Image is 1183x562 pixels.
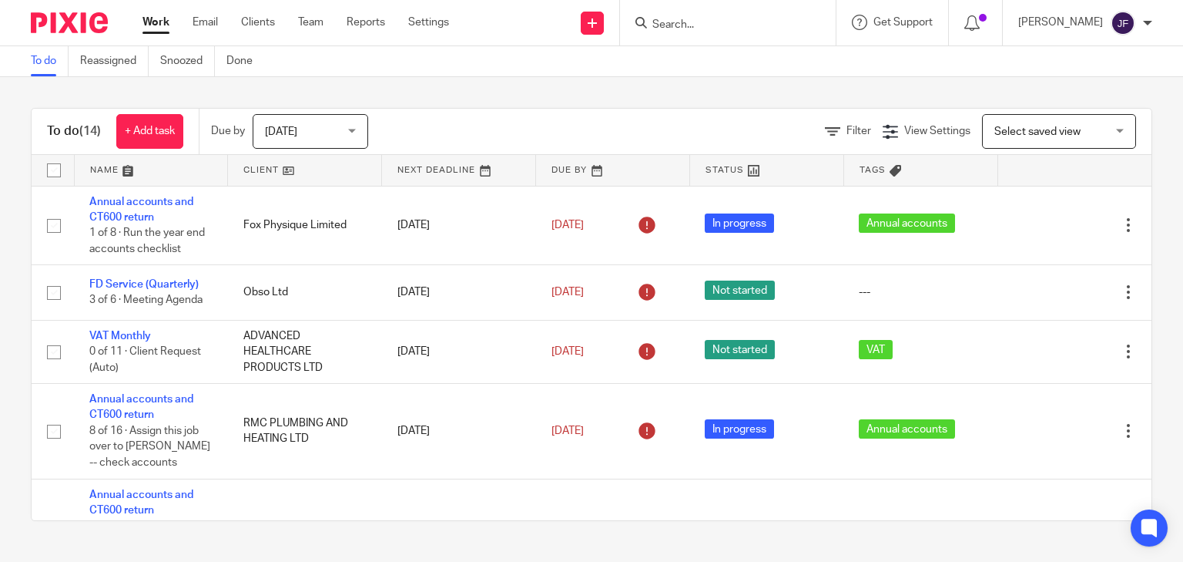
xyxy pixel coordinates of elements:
[211,123,245,139] p: Due by
[89,394,193,420] a: Annual accounts and CT600 return
[228,384,382,479] td: RMC PLUMBING AND HEATING LTD
[860,166,886,174] span: Tags
[859,340,893,359] span: VAT
[705,340,775,359] span: Not started
[193,15,218,30] a: Email
[89,331,151,342] a: VAT Monthly
[1018,15,1103,30] p: [PERSON_NAME]
[382,320,536,383] td: [DATE]
[705,419,774,439] span: In progress
[873,17,933,28] span: Get Support
[79,125,101,137] span: (14)
[551,346,584,357] span: [DATE]
[80,46,149,76] a: Reassigned
[859,419,955,439] span: Annual accounts
[89,295,203,306] span: 3 of 6 · Meeting Agenda
[1111,11,1135,35] img: svg%3E
[705,214,774,233] span: In progress
[382,186,536,265] td: [DATE]
[47,123,101,140] h1: To do
[31,12,108,33] img: Pixie
[241,15,275,30] a: Clients
[89,279,199,290] a: FD Service (Quarterly)
[904,126,970,136] span: View Settings
[31,46,69,76] a: To do
[89,227,205,254] span: 1 of 8 · Run the year end accounts checklist
[228,265,382,320] td: Obso Ltd
[265,126,297,137] span: [DATE]
[859,214,955,233] span: Annual accounts
[705,281,775,300] span: Not started
[859,284,982,300] div: ---
[226,46,264,76] a: Done
[382,265,536,320] td: [DATE]
[228,186,382,265] td: Fox Physique Limited
[382,384,536,479] td: [DATE]
[298,15,323,30] a: Team
[551,220,584,231] span: [DATE]
[160,46,215,76] a: Snoozed
[846,126,871,136] span: Filter
[551,426,584,436] span: [DATE]
[408,15,449,30] a: Settings
[89,197,193,223] a: Annual accounts and CT600 return
[651,19,789,32] input: Search
[116,114,183,149] a: + Add task
[228,320,382,383] td: ADVANCED HEALTHCARE PRODUCTS LTD
[89,490,193,516] a: Annual accounts and CT600 return
[89,346,201,373] span: 0 of 11 · Client Request (Auto)
[347,15,385,30] a: Reports
[142,15,169,30] a: Work
[89,426,210,468] span: 8 of 16 · Assign this job over to [PERSON_NAME] -- check accounts
[551,287,584,298] span: [DATE]
[994,126,1081,137] span: Select saved view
